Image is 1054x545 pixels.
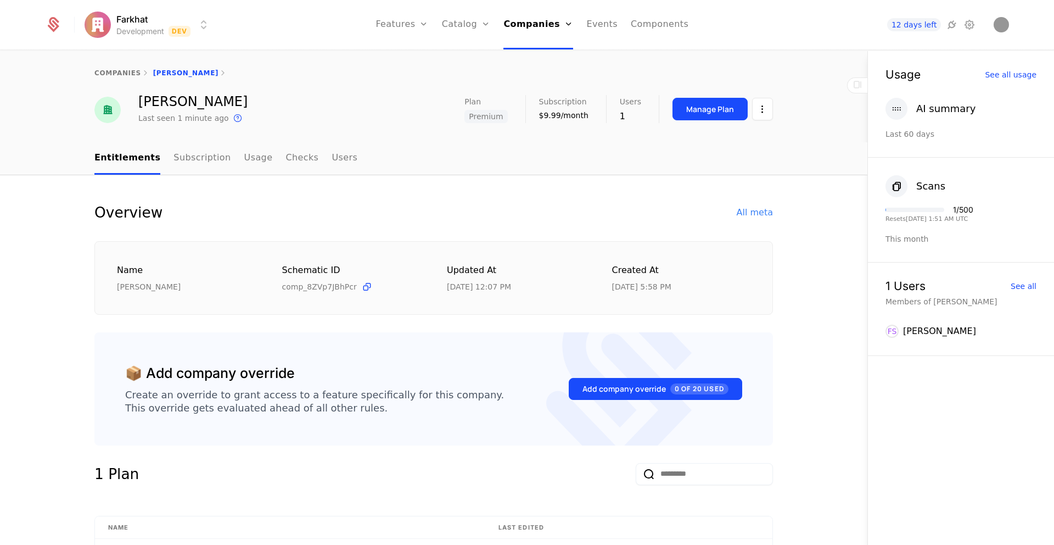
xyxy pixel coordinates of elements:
span: Subscription [539,98,587,105]
div: $9.99/month [539,110,588,121]
div: [PERSON_NAME] [903,325,976,338]
span: 0 of 20 Used [670,383,728,394]
img: Farkhat Saliyev [94,97,121,123]
div: [PERSON_NAME] [138,95,248,108]
div: Scans [916,179,945,194]
a: Settings [963,18,976,31]
div: 9/2/25, 5:58 PM [612,281,671,292]
div: Add company override [582,383,728,394]
div: Manage Plan [686,104,734,115]
div: Updated at [447,264,586,277]
a: Integrations [945,18,958,31]
div: 1 Plan [94,463,139,485]
img: Farkhat Saliyev [994,17,1009,32]
div: Resets [DATE] 1:51 AM UTC [885,216,973,222]
div: FS [885,325,899,338]
div: AI summary [916,101,975,116]
div: Overview [94,202,162,224]
div: Schematic ID [282,264,421,277]
span: Users [620,98,641,105]
div: Last 60 days [885,129,1036,140]
img: Farkhat [85,12,111,38]
a: companies [94,69,141,77]
span: comp_8ZVp7JBhPcr [282,281,357,292]
span: Farkhat [116,13,148,26]
button: Add company override0 of 20 Used [569,378,742,400]
div: 1 Users [885,280,926,292]
div: Last seen 1 minute ago [138,113,229,124]
button: Open user button [994,17,1009,32]
a: Subscription [173,142,231,175]
div: Create an override to grant access to a feature specifically for this company. This override gets... [125,388,504,415]
a: Users [332,142,357,175]
div: Members of [PERSON_NAME] [885,296,1036,307]
div: See all usage [985,71,1036,79]
div: Name [117,264,256,277]
button: Select action [752,98,773,120]
ul: Choose Sub Page [94,142,357,175]
th: Name [95,516,485,540]
a: Usage [244,142,273,175]
span: Premium [464,110,507,123]
div: [PERSON_NAME] [117,281,256,292]
div: All meta [737,206,773,219]
button: AI summary [885,98,975,120]
a: 12 days left [887,18,941,31]
div: See all [1011,282,1036,290]
th: Last edited [485,516,772,540]
div: 1 [620,110,641,123]
span: Dev [169,26,191,37]
button: Select environment [88,13,211,37]
div: Usage [885,69,921,80]
div: 1 / 500 [953,206,973,214]
span: Plan [464,98,481,105]
div: This month [885,233,1036,244]
div: 9/5/25, 12:07 PM [447,281,511,292]
button: Scans [885,175,945,197]
div: Development [116,26,164,37]
nav: Main [94,142,773,175]
a: Checks [285,142,318,175]
button: Manage Plan [672,98,748,120]
div: 📦 Add company override [125,363,295,384]
a: Entitlements [94,142,160,175]
div: Created at [612,264,751,277]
